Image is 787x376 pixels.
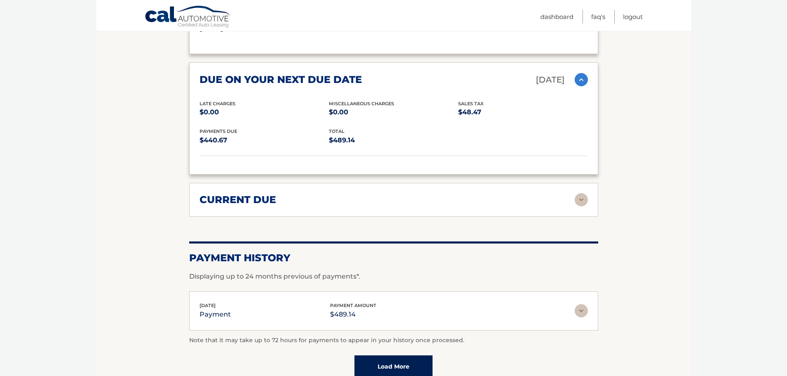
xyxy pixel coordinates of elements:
a: FAQ's [591,10,605,24]
img: accordion-active.svg [575,73,588,86]
p: Note that it may take up to 72 hours for payments to appear in your history once processed. [189,336,598,345]
a: Logout [623,10,643,24]
span: payment amount [330,303,376,308]
span: Payments Due [200,128,237,134]
h2: due on your next due date [200,73,362,86]
p: $489.14 [329,135,458,146]
span: [DATE] [200,303,216,308]
h2: Payment History [189,252,598,264]
p: Displaying up to 24 months previous of payments*. [189,272,598,281]
p: $440.67 [200,135,329,146]
p: payment [200,309,231,320]
p: $48.47 [458,106,587,118]
span: Late Charges [200,101,235,106]
img: accordion-rest.svg [575,193,588,206]
a: Cal Automotive [145,5,231,29]
p: $0.00 [329,106,458,118]
img: accordion-rest.svg [575,304,588,317]
span: Miscellaneous Charges [329,101,394,106]
a: Dashboard [540,10,573,24]
span: total [329,128,345,134]
h2: current due [200,194,276,206]
p: $0.00 [200,106,329,118]
p: [DATE] [536,73,565,87]
p: $489.14 [330,309,376,320]
span: Sales Tax [458,101,484,106]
